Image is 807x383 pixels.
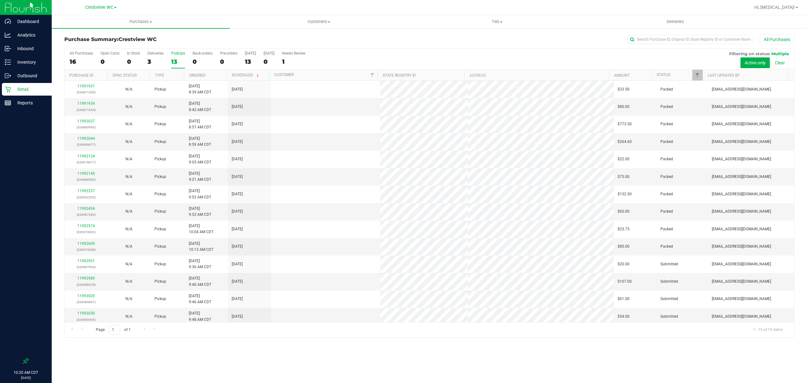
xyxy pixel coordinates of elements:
span: Pickup [154,104,166,110]
a: Purchases [52,15,230,28]
span: Not Applicable [125,157,132,161]
span: Pickup [154,156,166,162]
a: Filter [367,70,377,80]
a: Sync Status [113,73,137,78]
p: (326952205) [68,194,104,200]
span: Pickup [154,174,166,180]
a: 11992609 [77,241,95,246]
span: $61.00 [618,296,630,302]
span: $264.60 [618,139,632,145]
p: Reports [11,99,49,107]
p: (326967284) [68,212,104,218]
div: Deliveries [148,51,164,56]
p: (326990409) [68,317,104,323]
inline-svg: Outbound [5,73,11,79]
p: (326973002) [68,229,104,235]
span: [EMAIL_ADDRESS][DOMAIN_NAME] [712,104,771,110]
div: 0 [127,58,140,65]
span: [EMAIL_ADDRESS][DOMAIN_NAME] [712,314,771,320]
span: Pickup [154,86,166,92]
p: Outbound [11,72,49,80]
div: All Purchases [70,51,93,56]
span: $75.00 [618,174,630,180]
span: [DATE] [232,296,243,302]
span: $773.50 [618,121,632,127]
inline-svg: Inventory [5,59,11,65]
div: 0 [220,58,237,65]
span: [DATE] 9:40 AM CDT [189,275,211,287]
a: Type [155,73,164,78]
button: Clear [771,57,789,68]
a: 11992037 [77,119,95,123]
button: N/A [125,121,132,127]
span: [DATE] 8:39 AM CDT [189,83,211,95]
button: N/A [125,156,132,162]
span: [DATE] [232,191,243,197]
a: 11991931 [77,84,95,88]
span: [DATE] [232,104,243,110]
p: (326871330) [68,89,104,95]
span: [EMAIL_ADDRESS][DOMAIN_NAME] [712,261,771,267]
span: Not Applicable [125,279,132,284]
span: [DATE] 9:36 AM CDT [189,258,211,270]
a: 11992044 [77,136,95,141]
span: Not Applicable [125,227,132,231]
div: Pre-orders [220,51,237,56]
div: 1 [282,58,305,65]
span: Pickup [154,261,166,267]
p: (324888585) [68,177,104,183]
a: Customer [274,73,294,77]
span: Pickup [154,279,166,285]
span: Pickup [154,209,166,215]
span: [DATE] [232,279,243,285]
span: [DATE] [232,139,243,145]
inline-svg: Reports [5,100,11,106]
div: 16 [70,58,93,65]
span: [EMAIL_ADDRESS][DOMAIN_NAME] [712,156,771,162]
button: N/A [125,261,132,267]
span: Submitted [660,314,678,320]
span: Crestview WC [85,5,113,10]
span: Submitted [660,296,678,302]
span: $107.00 [618,279,632,285]
span: Purchases [52,19,230,25]
p: Inbound [11,45,49,52]
span: Multiple [771,51,789,56]
span: Not Applicable [125,87,132,91]
span: Pickup [154,244,166,250]
span: 1 - 15 of 15 items [748,325,788,334]
span: $20.00 [618,261,630,267]
span: Pickup [154,314,166,320]
a: Tills [408,15,586,28]
span: Tills [408,19,586,25]
p: Inventory [11,58,49,66]
span: Pickup [154,121,166,127]
span: Not Applicable [125,244,132,249]
span: [DATE] 9:53 AM CDT [189,188,211,200]
a: 11992574 [77,224,95,228]
inline-svg: Analytics [5,32,11,38]
span: $85.00 [618,244,630,250]
span: [DATE] 9:05 AM CDT [189,153,211,165]
span: [DATE] [232,174,243,180]
span: [DATE] 9:46 AM CDT [189,293,211,305]
span: Packed [660,104,673,110]
inline-svg: Retail [5,86,11,92]
div: 0 [264,58,275,65]
p: Analytics [11,31,49,39]
div: 13 [245,58,256,65]
th: Address [464,70,609,81]
span: Crestview WC [119,36,157,42]
div: Back-orders [193,51,212,56]
span: [EMAIL_ADDRESS][DOMAIN_NAME] [712,279,771,285]
a: 11992237 [77,189,95,193]
p: (326871644) [68,107,104,113]
button: N/A [125,86,132,92]
p: (326880995) [68,124,104,130]
a: 11992454 [77,206,95,211]
div: 13 [171,58,185,65]
p: (326896877) [68,142,104,148]
span: $23.75 [618,226,630,232]
span: [EMAIL_ADDRESS][DOMAIN_NAME] [712,174,771,180]
a: 11992124 [77,154,95,158]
